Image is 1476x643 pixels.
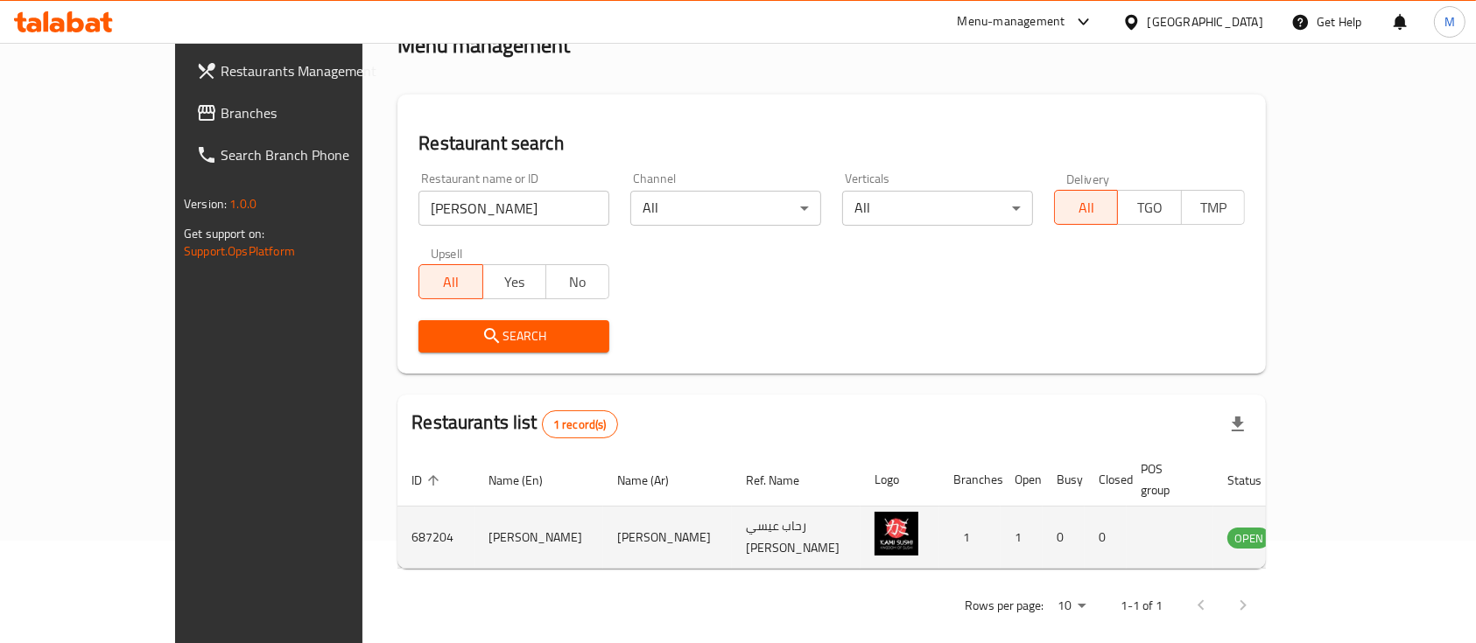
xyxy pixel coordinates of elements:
[1217,403,1259,445] div: Export file
[426,269,475,295] span: All
[184,240,295,262] a: Support.OpsPlatform
[861,453,939,507] th: Logo
[432,325,595,347] span: Search
[1181,190,1245,225] button: TMP
[1043,507,1085,569] td: 0
[1085,507,1127,569] td: 0
[182,92,422,134] a: Branches
[418,320,609,353] button: Search
[630,191,821,226] div: All
[1141,458,1192,500] span: POS group
[411,470,445,491] span: ID
[418,191,609,226] input: Search for restaurant name or ID..
[431,247,463,259] label: Upsell
[1148,12,1263,31] div: [GEOGRAPHIC_DATA]
[1227,528,1270,549] div: OPEN
[229,192,257,215] span: 1.0.0
[1444,12,1455,31] span: M
[553,269,602,295] span: No
[184,222,264,245] span: Get support on:
[1043,453,1085,507] th: Busy
[545,264,609,299] button: No
[474,507,603,569] td: [PERSON_NAME]
[221,144,408,165] span: Search Branch Phone
[1051,593,1093,619] div: Rows per page:
[543,416,617,433] span: 1 record(s)
[958,11,1065,32] div: Menu-management
[411,409,617,438] h2: Restaurants list
[1001,507,1043,569] td: 1
[1125,195,1174,220] span: TGO
[939,507,1001,569] td: 1
[418,264,482,299] button: All
[418,130,1245,157] h2: Restaurant search
[732,507,861,569] td: رحاب عيسي [PERSON_NAME]
[1121,595,1163,617] p: 1-1 of 1
[482,264,546,299] button: Yes
[842,191,1033,226] div: All
[1227,528,1270,549] span: OPEN
[746,470,822,491] span: Ref. Name
[184,192,227,215] span: Version:
[617,470,692,491] span: Name (Ar)
[182,134,422,176] a: Search Branch Phone
[1054,190,1118,225] button: All
[1227,470,1284,491] span: Status
[875,512,918,556] img: Kami suchi
[1085,453,1127,507] th: Closed
[1117,190,1181,225] button: TGO
[1189,195,1238,220] span: TMP
[397,31,570,59] h2: Menu management
[965,595,1044,617] p: Rows per page:
[182,50,422,92] a: Restaurants Management
[1001,453,1043,507] th: Open
[603,507,732,569] td: [PERSON_NAME]
[221,60,408,81] span: Restaurants Management
[221,102,408,123] span: Branches
[397,453,1366,569] table: enhanced table
[397,507,474,569] td: 687204
[542,410,618,438] div: Total records count
[488,470,566,491] span: Name (En)
[939,453,1001,507] th: Branches
[490,269,539,295] span: Yes
[1066,172,1110,185] label: Delivery
[1062,195,1111,220] span: All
